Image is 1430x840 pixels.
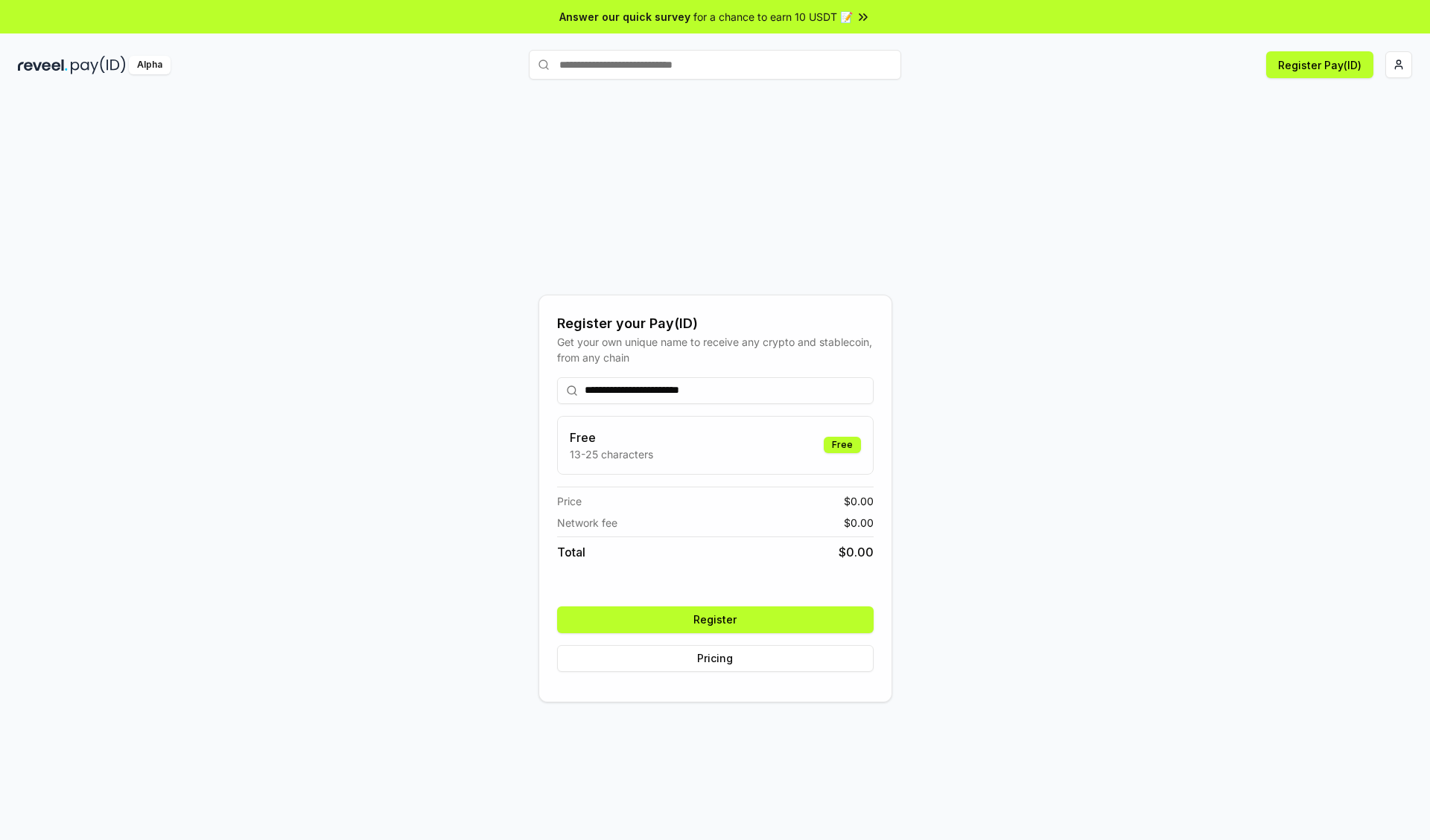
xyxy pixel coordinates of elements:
[557,543,585,561] span: Total
[557,606,874,633] button: Register
[570,446,653,462] p: 13-25 characters
[18,56,68,74] img: reveel_dark
[557,313,874,334] div: Register your Pay(ID)
[559,9,690,25] span: Answer our quick survey
[693,9,853,25] span: for a chance to earn 10 USDT 📝
[129,56,171,74] div: Alpha
[557,645,874,672] button: Pricing
[824,437,861,453] div: Free
[844,493,874,509] span: $ 0.00
[557,515,617,530] span: Network fee
[839,543,874,561] span: $ 0.00
[570,429,653,446] h3: Free
[557,334,874,365] div: Get your own unique name to receive any crypto and stablecoin, from any chain
[844,515,874,530] span: $ 0.00
[557,493,582,509] span: Price
[71,56,126,74] img: pay_id
[1266,51,1373,78] button: Register Pay(ID)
